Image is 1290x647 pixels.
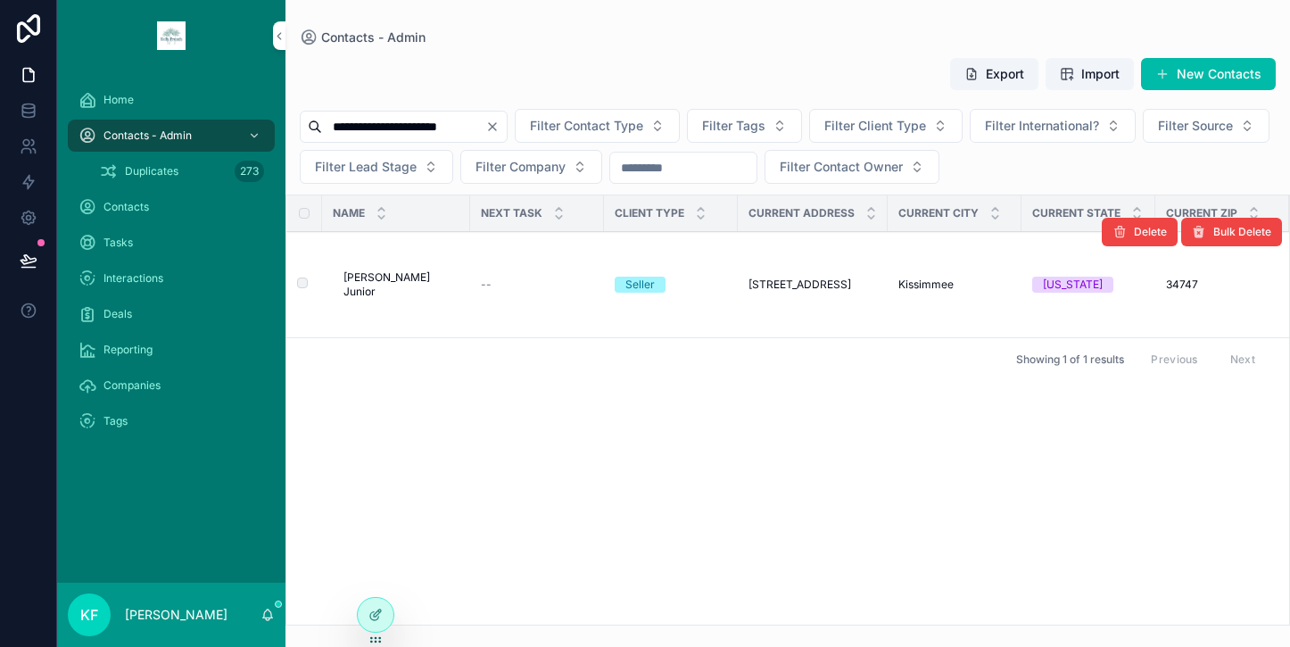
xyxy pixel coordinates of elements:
[748,278,851,292] span: [STREET_ADDRESS]
[103,93,134,107] span: Home
[702,117,765,135] span: Filter Tags
[625,277,655,293] div: Seller
[1043,277,1103,293] div: [US_STATE]
[68,405,275,437] a: Tags
[1143,109,1269,143] button: Select Button
[530,117,643,135] span: Filter Contact Type
[475,158,566,176] span: Filter Company
[1032,277,1145,293] a: [US_STATE]
[103,378,161,393] span: Companies
[615,206,684,220] span: Client Type
[103,200,149,214] span: Contacts
[68,262,275,294] a: Interactions
[235,161,264,182] div: 273
[103,271,163,286] span: Interactions
[1134,225,1167,239] span: Delete
[481,206,542,220] span: Next Task
[103,343,153,357] span: Reporting
[898,206,979,220] span: Current City
[1166,278,1278,292] a: 34747
[460,150,602,184] button: Select Button
[687,109,802,143] button: Select Button
[748,206,855,220] span: Current Address
[1141,58,1276,90] button: New Contacts
[68,369,275,402] a: Companies
[485,120,507,134] button: Clear
[68,84,275,116] a: Home
[103,236,133,250] span: Tasks
[898,278,954,292] span: Kissimmee
[898,278,1011,292] a: Kissimmee
[1016,353,1124,367] span: Showing 1 of 1 results
[481,278,593,292] a: --
[125,164,178,178] span: Duplicates
[1158,117,1233,135] span: Filter Source
[1213,225,1271,239] span: Bulk Delete
[68,191,275,223] a: Contacts
[321,29,426,46] span: Contacts - Admin
[315,158,417,176] span: Filter Lead Stage
[824,117,926,135] span: Filter Client Type
[157,21,186,50] img: App logo
[68,227,275,259] a: Tasks
[125,606,227,624] p: [PERSON_NAME]
[780,158,903,176] span: Filter Contact Owner
[333,206,365,220] span: Name
[103,414,128,428] span: Tags
[68,120,275,152] a: Contacts - Admin
[343,270,459,299] a: [PERSON_NAME] Junior
[970,109,1136,143] button: Select Button
[68,334,275,366] a: Reporting
[809,109,963,143] button: Select Button
[765,150,939,184] button: Select Button
[89,155,275,187] a: Duplicates273
[300,29,426,46] a: Contacts - Admin
[103,129,192,143] span: Contacts - Admin
[103,307,132,321] span: Deals
[1081,65,1120,83] span: Import
[57,71,285,460] div: scrollable content
[985,117,1099,135] span: Filter International?
[515,109,680,143] button: Select Button
[481,278,492,292] span: --
[68,298,275,330] a: Deals
[748,278,877,292] a: [STREET_ADDRESS]
[615,277,727,293] a: Seller
[1181,218,1282,246] button: Bulk Delete
[1046,58,1134,90] button: Import
[1166,278,1198,292] span: 34747
[1102,218,1178,246] button: Delete
[1032,206,1120,220] span: Current State
[300,150,453,184] button: Select Button
[80,604,98,626] span: KF
[950,58,1038,90] button: Export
